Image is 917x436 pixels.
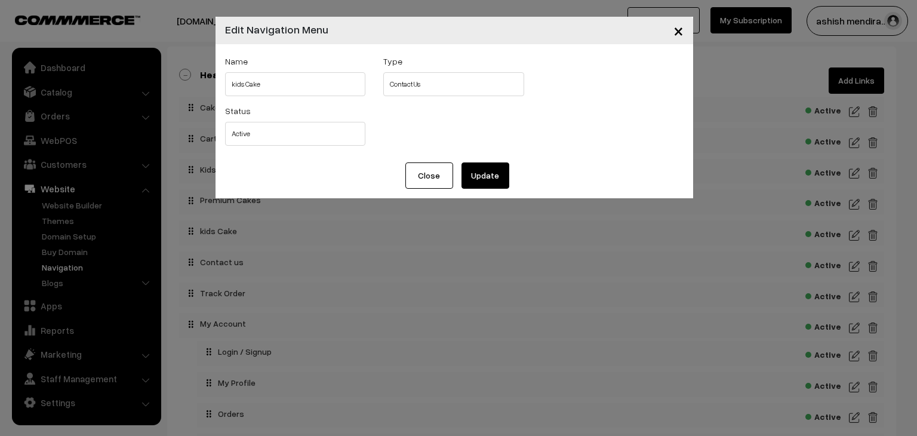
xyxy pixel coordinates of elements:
[225,22,328,38] h4: Edit Navigation Menu
[673,19,684,41] span: ×
[225,55,248,67] label: Name
[225,105,251,117] label: Status
[664,12,693,49] button: Close
[225,72,366,96] input: Link Name
[461,162,509,189] button: Update
[383,55,402,67] label: Type
[405,162,453,189] button: Close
